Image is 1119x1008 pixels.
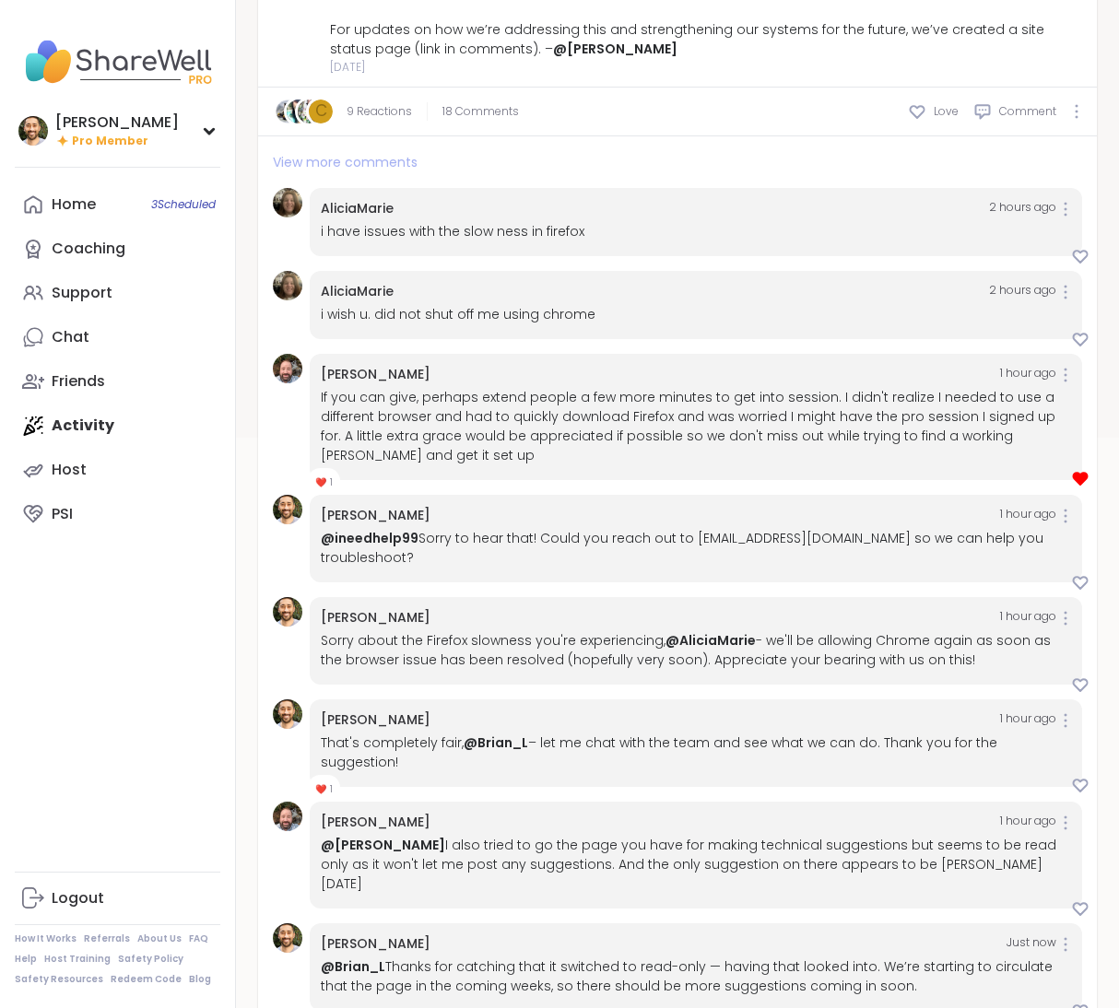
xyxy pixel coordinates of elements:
[321,957,385,976] a: @Brian_L
[347,103,412,120] a: 9 Reactions
[44,953,111,966] a: Host Training
[137,932,182,945] a: About Us
[1000,365,1056,384] span: 1 hour ago
[273,802,302,831] img: Brian_L
[989,282,1056,301] span: 2 hours ago
[330,59,1086,76] span: [DATE]
[330,475,333,489] span: 1
[15,359,220,404] a: Friends
[15,315,220,359] a: Chat
[464,733,528,752] a: @Brian_L
[321,813,430,831] a: [PERSON_NAME]
[287,100,311,123] img: Sha777
[321,836,1071,894] div: I also tried to go the page you have for making technical suggestions but seems to be read only a...
[18,116,48,146] img: brett
[321,529,1071,568] div: Sorry to hear that! Could you reach out to [EMAIL_ADDRESS][DOMAIN_NAME] so we can help you troubl...
[1000,506,1056,525] span: 1 hour ago
[189,973,211,986] a: Blog
[52,239,125,259] div: Coaching
[989,199,1056,218] span: 2 hours ago
[321,506,430,524] a: [PERSON_NAME]
[15,29,220,94] img: ShareWell Nav Logo
[934,103,959,120] span: Love
[72,134,148,149] span: Pro Member
[15,227,220,271] a: Coaching
[273,354,302,383] img: Brian_L
[15,182,220,227] a: Home3Scheduled
[321,710,430,729] a: [PERSON_NAME]
[273,188,302,217] img: AliciaMarie
[321,608,430,627] a: [PERSON_NAME]
[321,199,394,217] a: AliciaMarie
[52,327,89,347] div: Chat
[55,112,179,133] div: [PERSON_NAME]
[321,733,1071,772] div: That's completely fair, – let me chat with the team and see what we can do. Thank you for the sug...
[321,282,394,300] a: AliciaMarie
[273,495,302,524] img: brett
[321,388,1071,465] div: If you can give, perhaps extend people a few more minutes to get into session. I didn't realize I...
[315,475,326,489] span: ❤️
[15,448,220,492] a: Host
[298,100,322,123] img: Jessiegirl0719
[52,460,87,480] div: Host
[52,283,112,303] div: Support
[273,597,302,627] img: brett
[276,100,300,123] img: rustyempire
[15,876,220,920] a: Logout
[189,932,208,945] a: FAQ
[111,973,182,986] a: Redeem Code
[442,103,519,120] span: 18 Comments
[52,888,104,908] div: Logout
[321,529,418,547] a: @ineedhelp99
[330,782,333,796] span: 1
[1000,608,1056,627] span: 1 hour ago
[321,365,430,383] a: [PERSON_NAME]
[321,305,1071,324] div: i wish u. did not shut off me using chrome
[273,699,302,729] img: brett
[15,973,103,986] a: Safety Resources
[321,631,1071,670] div: Sorry about the Firefox slowness you're experiencing, - we'll be allowing Chrome again as soon as...
[273,153,418,171] span: View more comments
[321,836,445,854] a: @[PERSON_NAME]
[15,492,220,536] a: PSI
[1000,813,1056,832] span: 1 hour ago
[1000,710,1056,730] span: 1 hour ago
[15,953,37,966] a: Help
[315,782,326,796] span: ❤️
[84,932,130,945] a: Referrals
[273,271,302,300] img: AliciaMarie
[321,222,1071,241] div: i have issues with the slow ness in firefox
[15,932,77,945] a: How It Works
[273,923,302,953] img: brett
[315,100,327,123] span: c
[1007,934,1056,954] span: Just now
[52,504,73,524] div: PSI
[999,103,1056,120] span: Comment
[321,957,1071,996] div: Thanks for catching that it switched to read-only — having that looked into. We’re starting to ci...
[666,631,756,650] a: @AliciaMarie
[553,40,677,58] a: @[PERSON_NAME]
[321,934,430,953] a: [PERSON_NAME]
[52,371,105,392] div: Friends
[151,197,216,212] span: 3 Scheduled
[52,194,96,215] div: Home
[15,271,220,315] a: Support
[118,953,183,966] a: Safety Policy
